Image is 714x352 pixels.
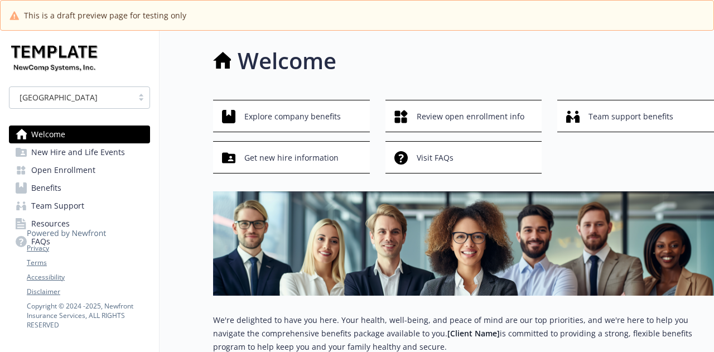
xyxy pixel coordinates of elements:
a: New Hire and Life Events [9,143,150,161]
span: Benefits [31,179,61,197]
span: New Hire and Life Events [31,143,125,161]
button: Explore company benefits [213,100,370,132]
strong: [Client Name] [447,328,500,339]
span: Explore company benefits [244,106,341,127]
a: Resources [9,215,150,233]
a: Terms [27,258,149,268]
a: Privacy [27,243,149,253]
button: Get new hire information [213,141,370,173]
a: Disclaimer [27,287,149,297]
span: Review open enrollment info [417,106,524,127]
a: Accessibility [27,272,149,282]
button: Visit FAQs [385,141,542,173]
a: Benefits [9,179,150,197]
span: Visit FAQs [417,147,454,168]
span: [GEOGRAPHIC_DATA] [15,91,127,103]
span: Team support benefits [588,106,673,127]
a: Team Support [9,197,150,215]
p: Copyright © 2024 - 2025 , Newfront Insurance Services, ALL RIGHTS RESERVED [27,301,149,330]
img: overview page banner [213,191,714,296]
span: [GEOGRAPHIC_DATA] [20,91,98,103]
span: Team Support [31,197,84,215]
a: Open Enrollment [9,161,150,179]
button: Team support benefits [557,100,714,132]
span: Welcome [31,126,65,143]
h1: Welcome [238,44,336,78]
a: FAQs [9,233,150,250]
span: This is a draft preview page for testing only [24,9,186,21]
a: Welcome [9,126,150,143]
span: Get new hire information [244,147,339,168]
span: Open Enrollment [31,161,95,179]
button: Review open enrollment info [385,100,542,132]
